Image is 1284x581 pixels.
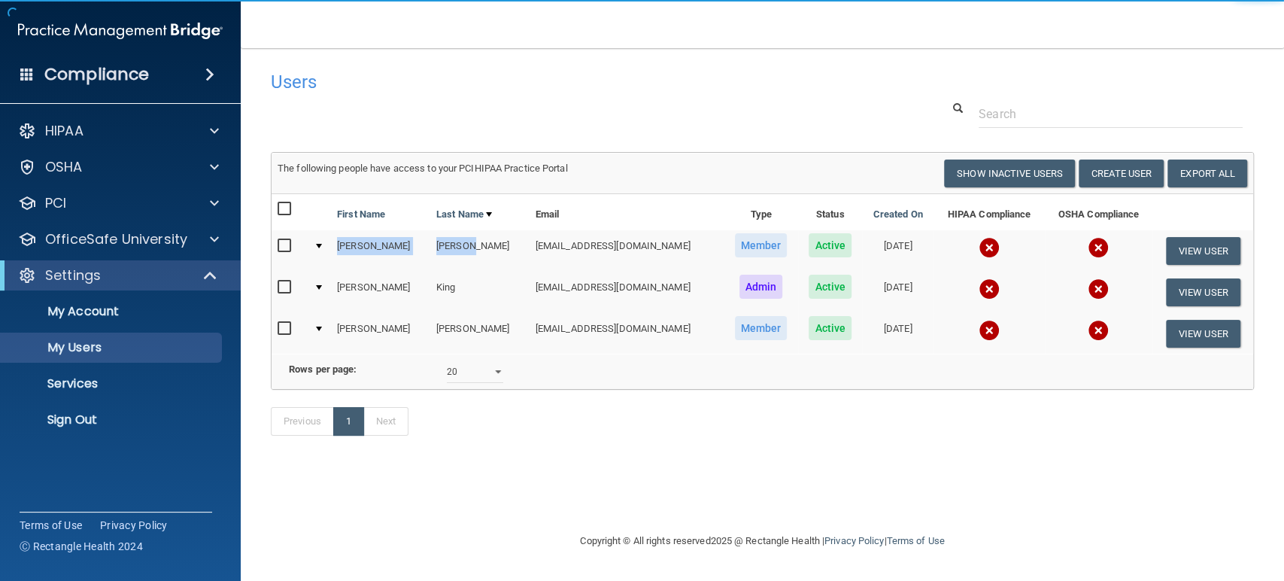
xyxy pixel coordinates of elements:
[331,313,430,354] td: [PERSON_NAME]
[724,194,799,230] th: Type
[45,266,101,284] p: Settings
[271,407,334,436] a: Previous
[530,230,724,272] td: [EMAIL_ADDRESS][DOMAIN_NAME]
[18,122,219,140] a: HIPAA
[735,316,788,340] span: Member
[430,272,530,313] td: King
[45,230,187,248] p: OfficeSafe University
[1088,278,1109,300] img: cross.ca9f0e7f.svg
[44,64,149,85] h4: Compliance
[20,539,143,554] span: Ⓒ Rectangle Health 2024
[1088,320,1109,341] img: cross.ca9f0e7f.svg
[862,313,933,354] td: [DATE]
[979,100,1243,128] input: Search
[18,230,219,248] a: OfficeSafe University
[979,278,1000,300] img: cross.ca9f0e7f.svg
[10,340,215,355] p: My Users
[979,237,1000,258] img: cross.ca9f0e7f.svg
[886,535,944,546] a: Terms of Use
[271,72,835,92] h4: Users
[430,230,530,272] td: [PERSON_NAME]
[1166,278,1240,306] button: View User
[1167,160,1247,187] a: Export All
[10,412,215,427] p: Sign Out
[45,122,83,140] p: HIPAA
[289,364,357,375] b: Rows per page:
[862,272,933,313] td: [DATE]
[100,518,168,533] a: Privacy Policy
[488,517,1037,565] div: Copyright © All rights reserved 2025 @ Rectangle Health | |
[824,535,884,546] a: Privacy Policy
[530,194,724,230] th: Email
[530,313,724,354] td: [EMAIL_ADDRESS][DOMAIN_NAME]
[436,205,492,224] a: Last Name
[331,272,430,313] td: [PERSON_NAME]
[10,376,215,391] p: Services
[18,158,219,176] a: OSHA
[1088,237,1109,258] img: cross.ca9f0e7f.svg
[45,158,83,176] p: OSHA
[809,316,851,340] span: Active
[20,518,82,533] a: Terms of Use
[979,320,1000,341] img: cross.ca9f0e7f.svg
[18,16,223,46] img: PMB logo
[1166,237,1240,265] button: View User
[739,275,783,299] span: Admin
[45,194,66,212] p: PCI
[933,194,1044,230] th: HIPAA Compliance
[18,266,218,284] a: Settings
[1166,320,1240,348] button: View User
[1045,194,1153,230] th: OSHA Compliance
[530,272,724,313] td: [EMAIL_ADDRESS][DOMAIN_NAME]
[333,407,364,436] a: 1
[18,194,219,212] a: PCI
[10,304,215,319] p: My Account
[1079,160,1164,187] button: Create User
[331,230,430,272] td: [PERSON_NAME]
[944,160,1075,187] button: Show Inactive Users
[278,163,568,174] span: The following people have access to your PCIHIPAA Practice Portal
[363,407,408,436] a: Next
[337,205,385,224] a: First Name
[809,275,851,299] span: Active
[873,205,923,224] a: Created On
[430,313,530,354] td: [PERSON_NAME]
[798,194,861,230] th: Status
[735,233,788,257] span: Member
[809,233,851,257] span: Active
[862,230,933,272] td: [DATE]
